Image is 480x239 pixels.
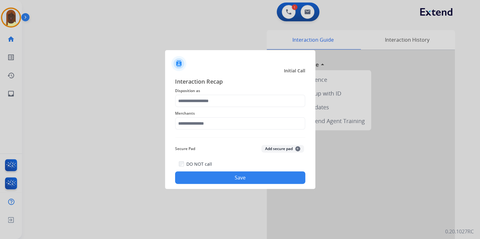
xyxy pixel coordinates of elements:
span: Interaction Recap [175,77,305,87]
span: Secure Pad [175,145,195,153]
span: + [295,146,300,151]
img: contact-recap-line.svg [175,137,305,138]
span: Merchants [175,110,305,117]
span: Initial Call [284,68,305,74]
button: Save [175,171,305,184]
img: contactIcon [171,56,186,71]
span: Disposition as [175,87,305,95]
label: DO NOT call [186,161,212,167]
button: Add secure pad+ [261,145,304,153]
p: 0.20.1027RC [445,228,474,235]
